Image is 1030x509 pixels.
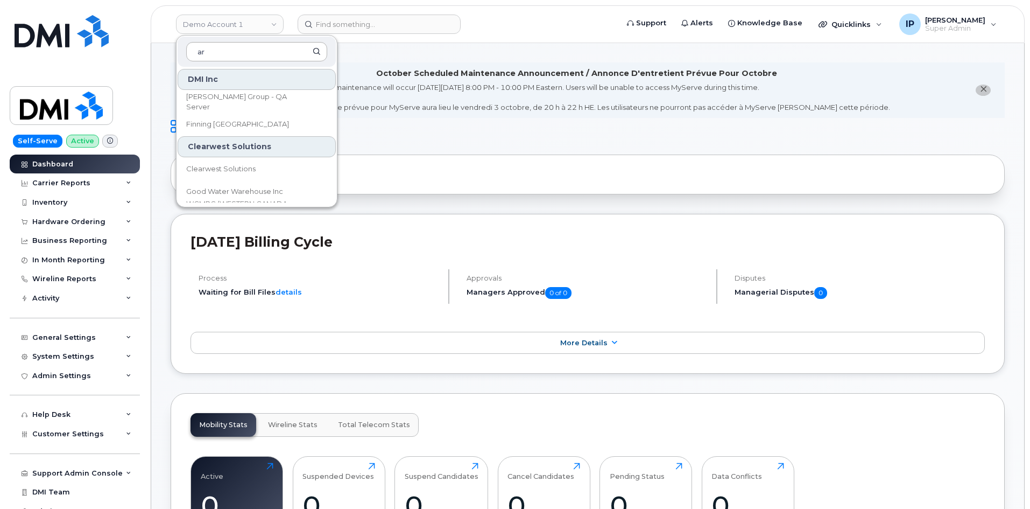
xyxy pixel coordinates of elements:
[178,181,336,203] a: Good Water Warehouse Inc
[186,119,289,130] span: Finning [GEOGRAPHIC_DATA]
[186,92,310,113] span: [PERSON_NAME] Group - QA Server
[186,164,256,175] span: Clearwest Solutions
[302,463,374,480] div: Suspended Devices
[199,274,439,282] h4: Process
[276,288,302,296] a: details
[560,339,608,347] span: More Details
[186,186,283,197] span: Good Water Warehouse Inc
[186,42,327,61] input: Search
[191,234,985,250] h2: [DATE] Billing Cycle
[186,199,310,231] span: WCMRC (WESTERN CANADA MARINE RESPONSE CORPORATION)
[178,136,336,157] div: Clearwest Solutions
[376,68,777,79] div: October Scheduled Maintenance Announcement / Annonce D'entretient Prévue Pour Octobre
[201,463,223,480] div: Active
[405,463,478,480] div: Suspend Candidates
[711,463,762,480] div: Data Conflicts
[507,463,574,480] div: Cancel Candidates
[338,421,410,429] span: Total Telecom Stats
[467,287,707,299] h5: Managers Approved
[178,91,336,113] a: [PERSON_NAME] Group - QA Server
[735,274,985,282] h4: Disputes
[735,287,985,299] h5: Managerial Disputes
[178,158,336,180] a: Clearwest Solutions
[976,85,991,96] button: close notification
[178,69,336,90] div: DMI Inc
[467,274,707,282] h4: Approvals
[268,421,318,429] span: Wireline Stats
[199,287,439,297] li: Waiting for Bill Files
[178,114,336,135] a: Finning [GEOGRAPHIC_DATA]
[610,463,665,480] div: Pending Status
[545,287,572,299] span: 0 of 0
[814,287,827,299] span: 0
[263,82,890,113] div: MyServe scheduled maintenance will occur [DATE][DATE] 8:00 PM - 10:00 PM Eastern. Users will be u...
